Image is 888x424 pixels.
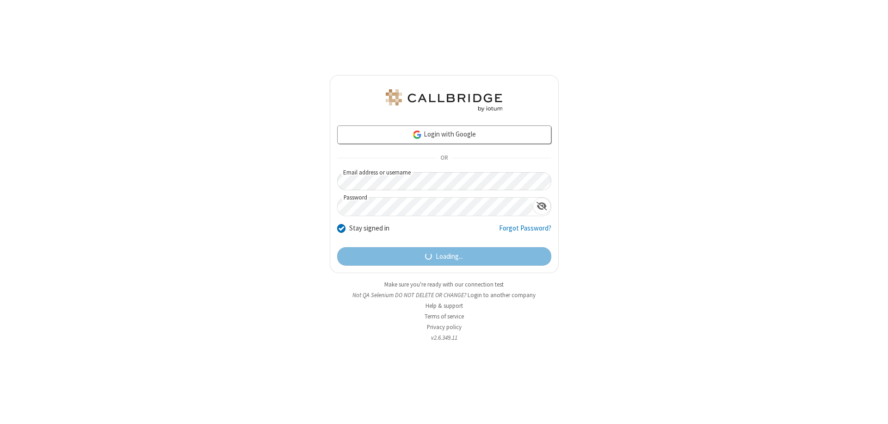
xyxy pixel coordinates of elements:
input: Password [338,198,533,216]
li: v2.6.349.11 [330,333,559,342]
a: Login with Google [337,125,551,144]
span: OR [437,152,451,165]
img: google-icon.png [412,130,422,140]
label: Stay signed in [349,223,389,234]
a: Privacy policy [427,323,462,331]
li: Not QA Selenium DO NOT DELETE OR CHANGE? [330,291,559,299]
iframe: Chat [865,400,881,418]
div: Show password [533,198,551,215]
a: Make sure you're ready with our connection test [384,281,504,288]
img: QA Selenium DO NOT DELETE OR CHANGE [384,89,504,112]
input: Email address or username [337,172,551,190]
span: Loading... [436,251,463,262]
a: Help & support [425,302,463,310]
button: Loading... [337,247,551,266]
a: Terms of service [425,312,464,320]
button: Login to another company [468,291,536,299]
a: Forgot Password? [499,223,551,241]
